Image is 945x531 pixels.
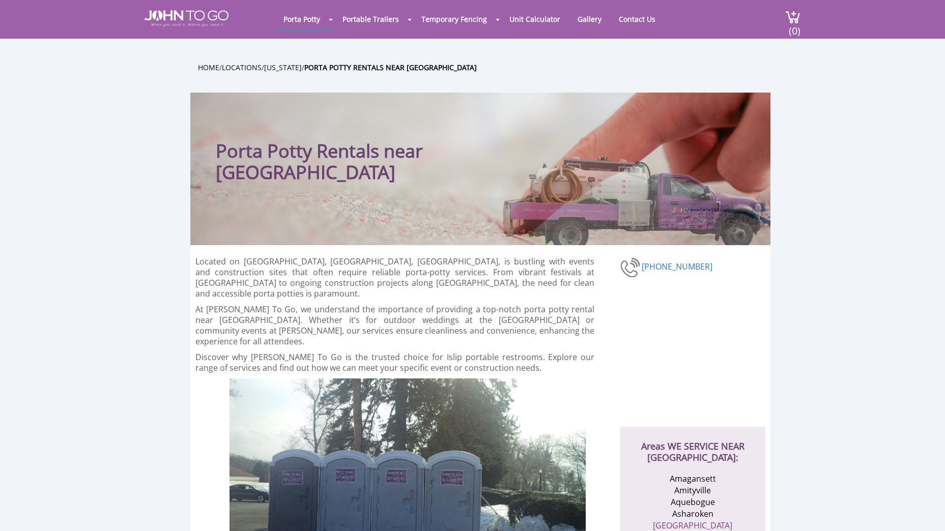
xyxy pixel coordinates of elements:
[643,496,742,508] li: Aquebogue
[195,304,595,347] p: At [PERSON_NAME] To Go, we understand the importance of providing a top-notch porta potty rental ...
[222,63,262,72] a: Locations
[304,63,477,72] a: Porta Potty Rentals near [GEOGRAPHIC_DATA]
[643,508,742,520] li: Asharoken
[216,113,544,183] h1: Porta Potty Rentals near [GEOGRAPHIC_DATA]
[145,10,228,26] img: JOHN to go
[198,63,219,72] a: Home
[611,9,663,29] a: Contact Us
[642,261,712,272] a: [PHONE_NUMBER]
[570,9,609,29] a: Gallery
[195,352,595,373] p: Discover why [PERSON_NAME] To Go is the trusted choice for Islip portable restrooms. Explore our ...
[264,63,302,72] a: [US_STATE]
[195,256,595,299] p: Located on [GEOGRAPHIC_DATA], [GEOGRAPHIC_DATA], [GEOGRAPHIC_DATA], is bustling with events and c...
[643,485,742,496] li: Amityville
[620,256,642,279] img: phone-number
[653,520,732,531] a: [GEOGRAPHIC_DATA]
[502,9,568,29] a: Unit Calculator
[788,16,800,38] span: (0)
[335,9,407,29] a: Portable Trailers
[631,427,755,463] h2: Areas WE SERVICE NEAR [GEOGRAPHIC_DATA]:
[491,151,765,245] img: Truck
[276,9,328,29] a: Porta Potty
[198,62,778,73] ul: / / /
[785,10,800,24] img: cart a
[414,9,495,29] a: Temporary Fencing
[643,473,742,485] li: Amagansett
